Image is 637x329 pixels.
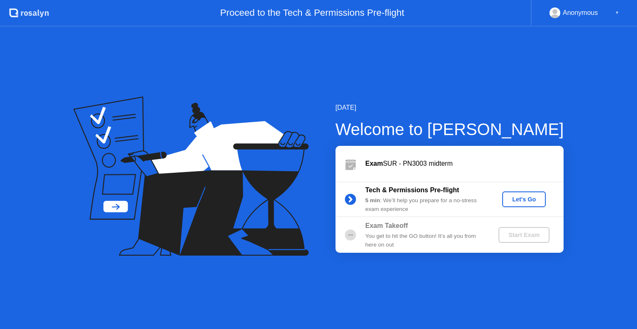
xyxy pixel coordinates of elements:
div: Let's Go [506,196,542,203]
b: Exam Takeoff [365,222,408,229]
button: Start Exam [498,227,549,243]
b: Exam [365,160,383,167]
div: Start Exam [502,232,546,238]
div: You get to hit the GO button! It’s all you from here on out [365,232,485,249]
div: ▼ [615,7,619,18]
b: Tech & Permissions Pre-flight [365,186,459,194]
div: SUR - PN3003 midterm [365,159,564,169]
div: [DATE] [336,103,564,113]
div: : We’ll help you prepare for a no-stress exam experience [365,196,485,213]
div: Welcome to [PERSON_NAME] [336,117,564,142]
b: 5 min [365,197,380,203]
button: Let's Go [502,191,546,207]
div: Anonymous [563,7,598,18]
